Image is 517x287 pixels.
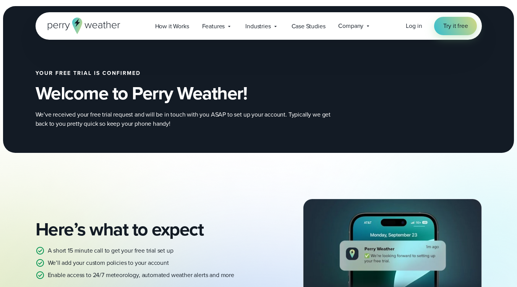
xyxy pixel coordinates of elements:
a: Try it free [434,17,477,35]
p: Enable access to 24/7 meteorology, automated weather alerts and more [48,271,234,280]
h2: Your free trial is confirmed [36,70,367,76]
span: How it Works [155,22,189,31]
h2: Welcome to Perry Weather! [36,83,367,104]
span: Case Studies [292,22,326,31]
p: We’ll add your custom policies to your account [48,258,169,268]
h2: Here’s what to expect [36,219,253,240]
span: Try it free [443,21,468,31]
a: How it Works [149,18,196,34]
span: Industries [245,22,271,31]
a: Case Studies [285,18,332,34]
span: Log in [406,21,422,30]
a: Log in [406,21,422,31]
p: We’ve received your free trial request and will be in touch with you ASAP to set up your account.... [36,110,341,128]
span: Company [338,21,363,31]
span: Features [202,22,225,31]
p: A short 15 minute call to get your free trial set up [48,246,173,255]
